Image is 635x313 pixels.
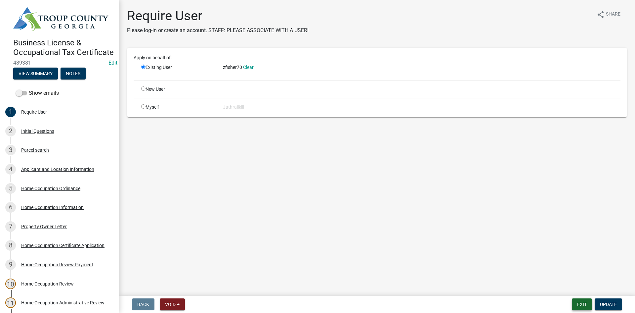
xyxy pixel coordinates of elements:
label: Show emails [16,89,59,97]
div: Apply on behalf of: [129,54,625,61]
a: Clear [243,65,254,70]
div: 11 [5,297,16,308]
button: Exit [572,298,592,310]
img: Troup County, Georgia [13,7,108,31]
button: Notes [61,68,86,79]
div: 10 [5,279,16,289]
span: zfisher70 [223,65,242,70]
span: Share [606,11,620,19]
button: shareShare [591,8,626,21]
span: Void [165,302,176,307]
button: View Summary [13,68,58,79]
div: Home Occupation Ordinance [21,186,80,191]
div: 6 [5,202,16,213]
div: 3 [5,145,16,155]
div: 1 [5,107,16,117]
div: Home Occupation Information [21,205,84,210]
div: Require User [21,110,47,114]
span: Back [137,302,149,307]
span: Update [600,302,617,307]
div: Home Occupation Administrative Review [21,300,105,305]
wm-modal-confirm: Notes [61,72,86,77]
div: Property Owner Letter [21,224,67,229]
div: Home Occupation Certificate Application [21,243,105,248]
div: Home Occupation Review Payment [21,262,93,267]
div: 5 [5,183,16,194]
button: Back [132,298,154,310]
h4: Business License & Occupational Tax Certificate [13,38,114,57]
div: 7 [5,221,16,232]
div: 4 [5,164,16,175]
div: New User [136,86,218,93]
a: Edit [108,60,117,66]
div: 8 [5,240,16,251]
span: 489381 [13,60,106,66]
wm-modal-confirm: Edit Application Number [108,60,117,66]
div: Parcel search [21,148,49,152]
div: Initial Questions [21,129,54,133]
div: 9 [5,259,16,270]
div: Existing User [136,64,218,75]
p: Please log-in or create an account. STAFF: PLEASE ASSOCIATE WITH A USER! [127,26,309,34]
i: share [597,11,605,19]
button: Update [595,298,622,310]
wm-modal-confirm: Summary [13,72,58,77]
div: Myself [136,104,218,111]
div: Applicant and Location Information [21,167,94,172]
button: Void [160,298,185,310]
div: Home Occupation Review [21,282,74,286]
h1: Require User [127,8,309,24]
div: 2 [5,126,16,136]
